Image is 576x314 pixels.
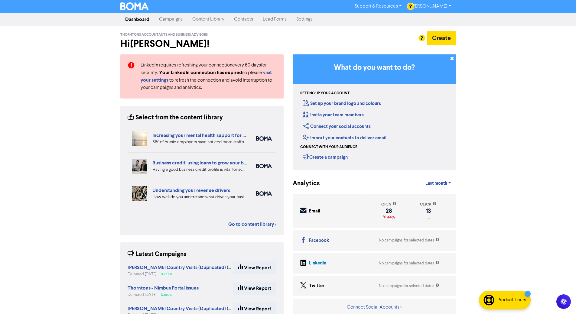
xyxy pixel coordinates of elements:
span: Thorntons Accountants and Business Advisors [120,33,208,37]
img: boma [256,164,272,168]
a: [PERSON_NAME] [406,2,456,11]
span: _ [427,215,430,220]
div: Create a campaign [303,152,348,161]
div: Select from the content library [128,113,223,122]
div: LinkedIn [309,260,326,267]
div: 51% of Aussie employers have noticed more staff struggling with mental health. But very few have ... [152,139,247,145]
button: Connect Social Accounts > [347,303,402,311]
a: View Report [233,282,276,295]
div: How well do you understand what drives your business revenue? We can help you review your numbers... [152,194,247,200]
span: Last month [425,181,447,186]
a: Import your contacts to deliver email [303,135,386,141]
div: Having a good business credit profile is vital for accessing routes to funding. We look at six di... [152,167,247,173]
div: Facebook [309,237,329,244]
div: Connect with your audience [300,144,357,150]
a: Campaigns [154,13,187,25]
img: BOMA Logo [120,2,149,10]
div: No campaigns for selected dates [379,261,439,266]
div: Email [309,208,320,215]
span: Success [161,293,172,296]
div: Setting up your account [300,91,350,96]
strong: [PERSON_NAME] Country Visits (Duplicated) (Duplicated) (Duplicated) [128,264,283,270]
a: Go to content library > [228,221,276,228]
a: [PERSON_NAME] Country Visits (Duplicated) (Duplicated) (Duplicated) [128,265,283,270]
div: No campaigns for selected dates [379,238,439,243]
strong: Your LinkedIn connection has expired [159,70,242,76]
a: Last month [421,177,456,189]
div: 28 [381,209,396,213]
strong: [PERSON_NAME] Country Visits (Duplicated) (Duplicated) [128,306,254,312]
div: Analytics [293,179,312,188]
img: boma [256,136,272,141]
strong: Thorntons - Nimbus Portal issues [128,285,199,291]
span: 44% [386,215,395,220]
div: Delivered [DATE] [128,292,199,298]
a: Settings [291,13,317,25]
a: Contacts [229,13,258,25]
a: Set up your brand logo and colours [303,101,381,106]
div: open [381,202,396,207]
div: 13 [420,209,437,213]
div: LinkedIn requires refreshing your connection every 60 days for security. so please to refresh the... [136,62,281,91]
a: View Report [233,261,276,274]
button: Create [427,31,456,45]
a: [PERSON_NAME] Country Visits (Duplicated) (Duplicated) [128,306,254,311]
div: click [420,202,437,207]
a: visit your settings [141,70,272,83]
a: Lead Forms [258,13,291,25]
a: Dashboard [120,13,154,25]
a: Connect your social accounts [303,124,371,129]
div: Twitter [309,283,324,290]
a: Business credit: using loans to grow your business [152,160,259,166]
a: Support & Resources [350,2,406,11]
div: Delivered [DATE] [128,271,233,277]
h3: What do you want to do? [302,63,447,72]
div: Latest Campaigns [128,250,187,259]
a: Thorntons - Nimbus Portal issues [128,286,199,291]
div: Getting Started in BOMA [293,54,456,170]
a: Invite your team members [303,112,364,118]
h2: Hi [PERSON_NAME] ! [120,38,284,50]
a: Understanding your revenue drivers [152,187,230,193]
a: Content Library [187,13,229,25]
iframe: Chat Widget [500,249,576,314]
div: No campaigns for selected dates [379,283,439,289]
span: Success [161,273,172,276]
img: boma_accounting [256,191,272,196]
a: Increasing your mental health support for employees [152,132,266,138]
